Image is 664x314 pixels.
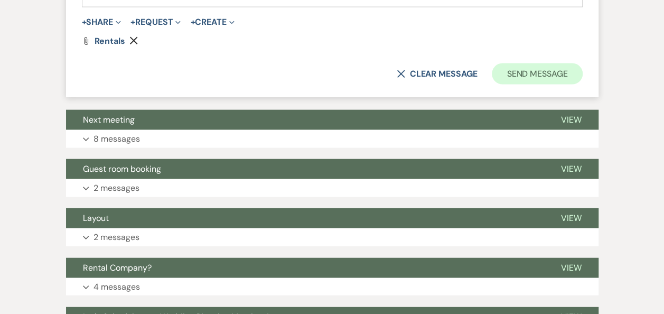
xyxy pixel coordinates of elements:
[130,18,181,26] button: Request
[561,213,582,224] span: View
[66,228,598,246] button: 2 messages
[66,110,544,130] button: Next meeting
[95,35,125,47] span: rentals
[190,18,234,26] button: Create
[66,159,544,179] button: Guest room booking
[83,114,135,125] span: Next meeting
[83,163,161,174] span: Guest room booking
[561,262,582,273] span: View
[397,70,477,78] button: Clear message
[561,163,582,174] span: View
[66,208,544,228] button: Layout
[190,18,195,26] span: +
[544,110,598,130] button: View
[95,37,125,45] a: rentals
[93,132,140,146] p: 8 messages
[93,230,139,244] p: 2 messages
[544,258,598,278] button: View
[130,18,135,26] span: +
[492,63,582,85] button: Send Message
[93,181,139,195] p: 2 messages
[66,179,598,197] button: 2 messages
[82,18,121,26] button: Share
[93,280,140,294] p: 4 messages
[66,258,544,278] button: Rental Company?
[561,114,582,125] span: View
[544,208,598,228] button: View
[66,278,598,296] button: 4 messages
[83,213,109,224] span: Layout
[82,18,87,26] span: +
[83,262,152,273] span: Rental Company?
[544,159,598,179] button: View
[66,130,598,148] button: 8 messages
